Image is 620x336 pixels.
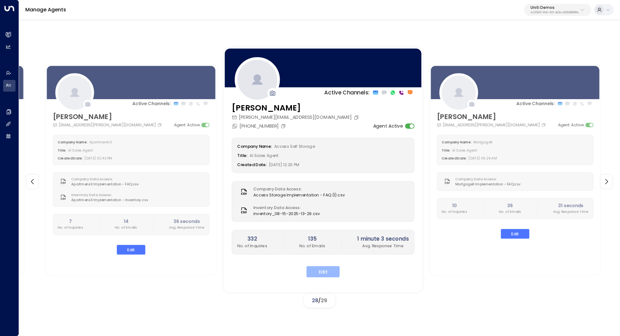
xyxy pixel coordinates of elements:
[442,209,467,214] p: No. of Inquiries
[541,123,547,127] button: Copy
[501,229,529,239] button: Edit
[174,122,200,128] label: Agent Active
[312,297,318,304] span: 28
[232,102,361,114] h3: [PERSON_NAME]
[321,297,327,304] span: 29
[169,218,205,225] h2: 36 seconds
[117,245,146,255] button: Edit
[473,140,492,144] span: MortgageX
[115,225,137,230] p: No. of Emails
[516,100,555,107] p: Active Channels:
[53,111,163,122] h3: [PERSON_NAME]
[253,205,317,211] label: Inventory Data Access:
[442,140,472,144] label: Company Name:
[524,4,591,16] button: Uniti Demos4c025b01-9fa0-46ff-ab3a-a620b886896e
[269,162,299,167] span: [DATE] 12:20 PM
[299,235,325,243] h2: 135
[437,111,547,122] h3: [PERSON_NAME]
[373,122,403,129] label: Agent Active
[115,218,137,225] h2: 14
[558,122,584,128] label: Agent Active
[354,115,361,120] button: Copy
[89,140,112,144] span: ApartmentsX
[442,156,467,160] label: Created Date:
[281,123,288,129] button: Copy
[325,88,370,96] p: Active Channels:
[553,202,589,209] h2: 31 seconds
[530,11,579,14] p: 4c025b01-9fa0-46ff-ab3a-a620b886896e
[58,156,83,160] label: Created Date:
[132,100,171,107] p: Active Channels:
[553,209,589,214] p: Avg. Response Time
[469,156,497,160] span: [DATE] 06:29 AM
[253,192,345,198] span: Access Storage Implementation - FAQ (1).csv
[455,176,518,181] label: Company Data Access:
[442,147,450,152] label: Title:
[452,147,477,152] span: AI Sales Agent
[274,143,315,149] span: Access Self Storage
[58,218,83,225] h2: 7
[85,156,112,160] span: [DATE] 02:42 PM
[253,211,320,217] span: inventory_08-15-2025-13-29.csv
[25,6,66,13] a: Manage Agents
[437,122,547,128] div: [EMAIL_ADDRESS][PERSON_NAME][DOMAIN_NAME]
[442,202,467,209] h2: 10
[58,147,66,152] label: Title:
[357,243,409,249] p: Avg. Response Time
[238,162,267,167] label: Created Date:
[238,143,272,149] label: Company Name:
[455,181,520,186] span: MortgageX Implementation - FAQ.csv
[68,147,93,152] span: AI Sales Agent
[169,225,205,230] p: Avg. Response Time
[530,6,579,9] p: Uniti Demos
[238,235,268,243] h2: 332
[250,153,278,158] span: AI Sales Agent
[53,122,163,128] div: [EMAIL_ADDRESS][PERSON_NAME][DOMAIN_NAME]
[304,294,335,308] div: /
[232,122,288,129] div: [PHONE_NUMBER]
[299,243,325,249] p: No. of Emails
[71,192,146,197] label: Inventory Data Access:
[499,209,521,214] p: No. of Emails
[71,197,148,202] span: ApartmensX Implementation - Inventory.csv
[253,186,342,192] label: Company Data Access:
[157,123,163,127] button: Copy
[307,266,340,277] button: Edit
[238,153,248,158] label: Title:
[357,235,409,243] h2: 1 minute 3 seconds
[499,202,521,209] h2: 36
[238,243,268,249] p: No. of Inquiries
[58,225,83,230] p: No. of Inquiries
[232,114,361,121] div: [PERSON_NAME][EMAIL_ADDRESS][DOMAIN_NAME]
[58,140,88,144] label: Company Name:
[71,181,139,186] span: ApartmensX Implementation - FAQ.csv
[71,176,136,181] label: Company Data Access:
